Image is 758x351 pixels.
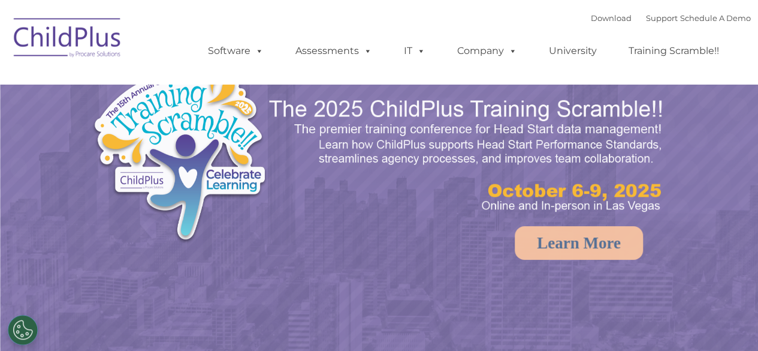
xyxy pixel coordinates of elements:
[445,39,529,63] a: Company
[646,13,678,23] a: Support
[8,315,38,345] button: Cookies Settings
[591,13,632,23] a: Download
[196,39,276,63] a: Software
[8,10,128,70] img: ChildPlus by Procare Solutions
[591,13,751,23] font: |
[537,39,609,63] a: University
[680,13,751,23] a: Schedule A Demo
[392,39,437,63] a: IT
[617,39,731,63] a: Training Scramble!!
[515,226,643,260] a: Learn More
[283,39,384,63] a: Assessments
